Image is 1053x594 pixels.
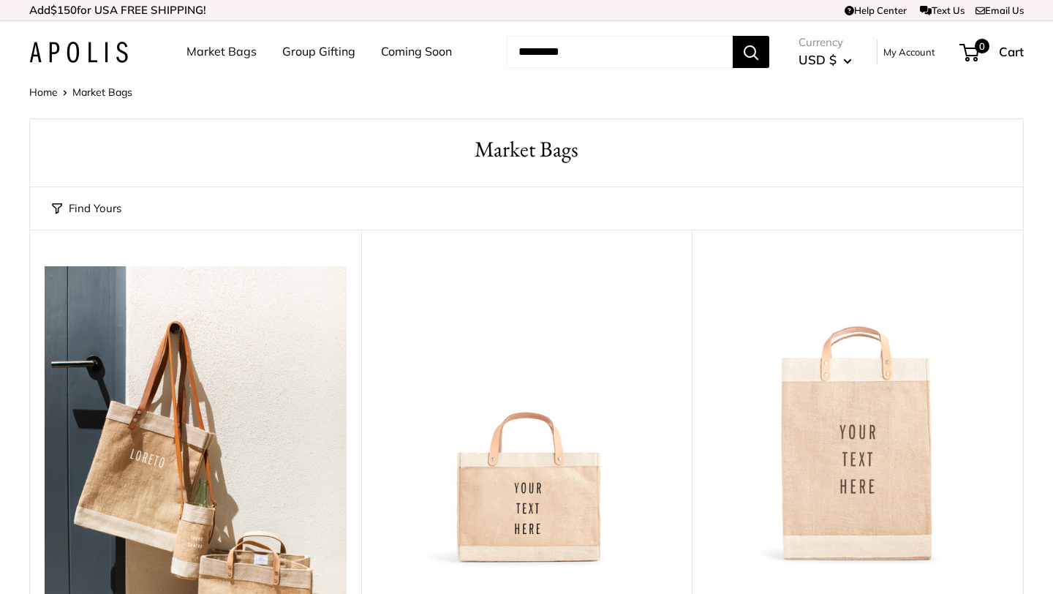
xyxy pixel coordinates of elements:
span: USD $ [799,52,837,67]
button: USD $ [799,48,852,72]
img: Market Bag in Natural [706,266,1008,568]
a: Text Us [920,4,965,16]
img: Petite Market Bag in Natural [376,266,678,568]
input: Search... [507,36,733,68]
a: My Account [883,43,935,61]
img: Apolis [29,42,128,63]
a: 0 Cart [961,40,1024,64]
a: Market Bag in NaturalMarket Bag in Natural [706,266,1008,568]
button: Search [733,36,769,68]
span: 0 [975,39,989,53]
a: Petite Market Bag in Naturaldescription_Effortless style that elevates every moment [376,266,678,568]
span: Market Bags [72,86,132,99]
a: Home [29,86,58,99]
h1: Market Bags [52,134,1001,165]
button: Find Yours [52,198,121,219]
span: Cart [999,44,1024,59]
a: Group Gifting [282,41,355,63]
span: Currency [799,32,852,53]
a: Help Center [845,4,907,16]
a: Email Us [975,4,1024,16]
a: Coming Soon [381,41,452,63]
a: Market Bags [186,41,257,63]
span: $150 [50,3,77,17]
nav: Breadcrumb [29,83,132,102]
